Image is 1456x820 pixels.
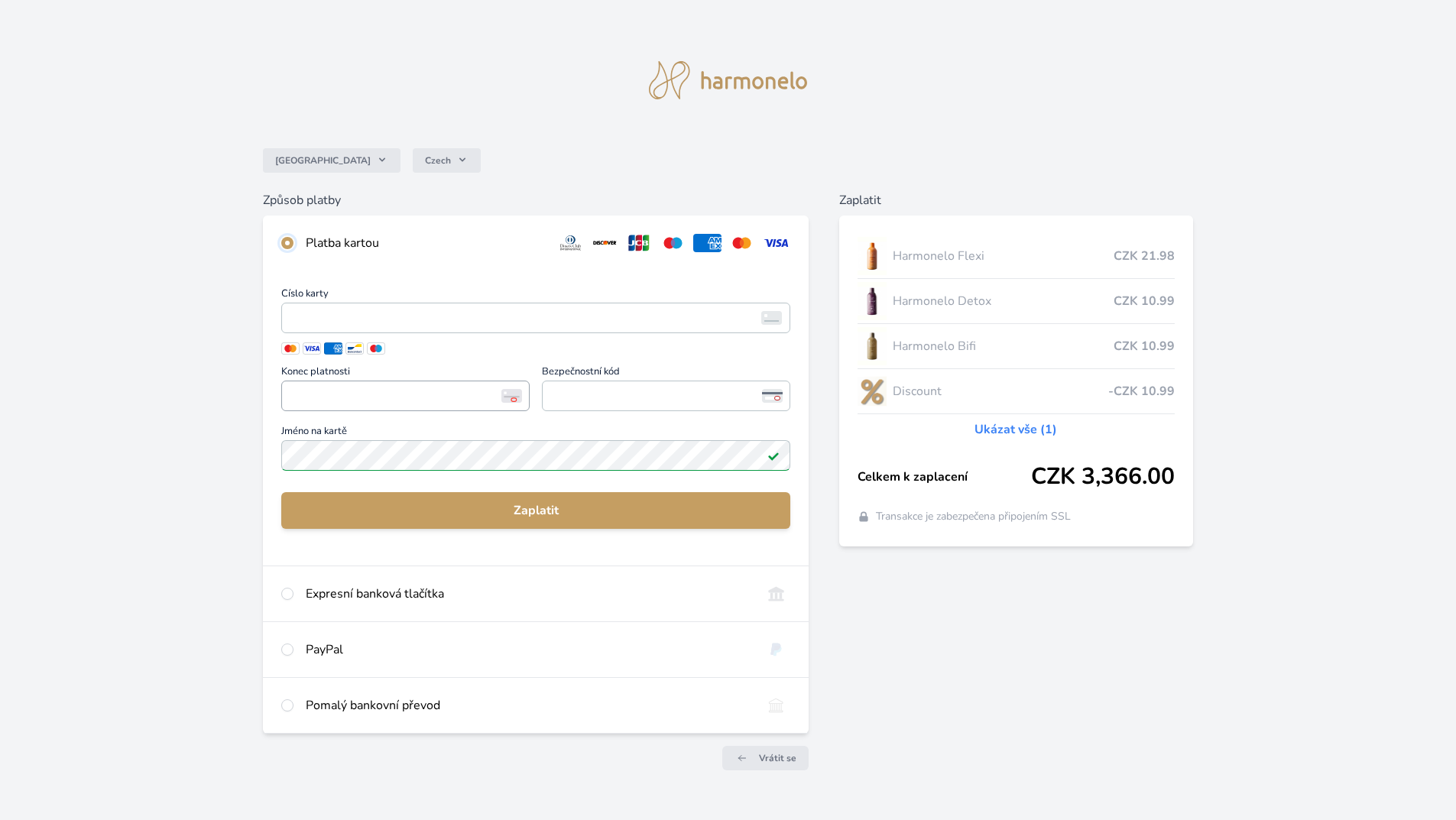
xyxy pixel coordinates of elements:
img: logo.svg [649,61,808,99]
span: CZK 3,366.00 [1031,463,1175,491]
img: onlineBanking_CZ.svg [762,585,790,603]
input: Jméno na kartěPlatné pole [281,440,790,471]
img: diners.svg [556,234,585,252]
img: Konec platnosti [501,389,522,403]
span: Zaplatit [293,501,778,520]
span: [GEOGRAPHIC_DATA] [275,154,371,167]
button: Zaplatit [281,492,790,529]
span: Transakce je zabezpečena připojením SSL [876,509,1071,524]
iframe: Iframe pro bezpečnostní kód [549,385,783,407]
img: card [761,311,782,325]
span: Jméno na kartě [281,426,790,440]
img: discover.svg [591,234,619,252]
span: Vrátit se [759,752,796,764]
span: Konec platnosti [281,367,530,381]
img: Platné pole [767,449,780,462]
span: Celkem k zaplacení [858,468,1031,486]
h6: Zaplatit [839,191,1193,209]
img: CLEAN_BIFI_se_stinem_x-lo.jpg [858,327,887,365]
span: Harmonelo Detox [893,292,1114,310]
div: PayPal [306,640,750,659]
img: mc.svg [728,234,756,252]
button: [GEOGRAPHIC_DATA] [263,148,400,173]
span: Discount [893,382,1108,400]
div: Pomalý bankovní převod [306,696,750,715]
img: maestro.svg [659,234,687,252]
span: -CZK 10.99 [1108,382,1175,400]
img: paypal.svg [762,640,790,659]
a: Ukázat vše (1) [974,420,1057,439]
span: Czech [425,154,451,167]
div: Platba kartou [306,234,544,252]
span: CZK 21.98 [1114,247,1175,265]
img: amex.svg [693,234,722,252]
iframe: Iframe pro datum vypršení platnosti [288,385,523,407]
span: Číslo karty [281,289,790,303]
img: CLEAN_FLEXI_se_stinem_x-hi_(1)-lo.jpg [858,237,887,275]
div: Expresní banková tlačítka [306,585,750,603]
a: Vrátit se [722,746,809,770]
span: Bezpečnostní kód [542,367,790,381]
span: Harmonelo Bifi [893,337,1114,355]
h6: Způsob platby [263,191,809,209]
img: DETOX_se_stinem_x-lo.jpg [858,282,887,320]
span: CZK 10.99 [1114,337,1175,355]
img: visa.svg [762,234,790,252]
img: discount-lo.png [858,372,887,410]
img: bankTransfer_IBAN.svg [762,696,790,715]
img: jcb.svg [625,234,653,252]
button: Czech [413,148,481,173]
iframe: Iframe pro číslo karty [288,307,783,329]
span: Harmonelo Flexi [893,247,1114,265]
span: CZK 10.99 [1114,292,1175,310]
